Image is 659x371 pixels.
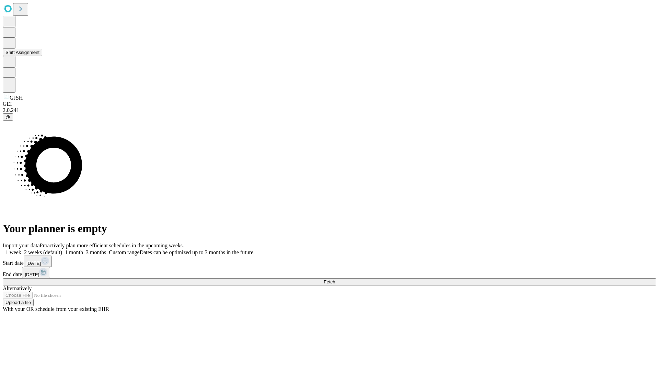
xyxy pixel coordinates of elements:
[3,306,109,312] span: With your OR schedule from your existing EHR
[3,267,656,278] div: End date
[3,299,34,306] button: Upload a file
[3,113,13,121] button: @
[26,261,41,266] span: [DATE]
[5,249,21,255] span: 1 week
[3,256,656,267] div: Start date
[109,249,139,255] span: Custom range
[3,285,32,291] span: Alternatively
[25,272,39,277] span: [DATE]
[5,114,10,120] span: @
[3,49,42,56] button: Shift Assignment
[324,279,335,284] span: Fetch
[3,222,656,235] h1: Your planner is empty
[86,249,106,255] span: 3 months
[65,249,83,255] span: 1 month
[3,101,656,107] div: GEI
[22,267,50,278] button: [DATE]
[140,249,255,255] span: Dates can be optimized up to 3 months in the future.
[3,278,656,285] button: Fetch
[24,256,52,267] button: [DATE]
[3,107,656,113] div: 2.0.241
[10,95,23,101] span: GJSH
[3,243,40,248] span: Import your data
[40,243,184,248] span: Proactively plan more efficient schedules in the upcoming weeks.
[24,249,62,255] span: 2 weeks (default)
